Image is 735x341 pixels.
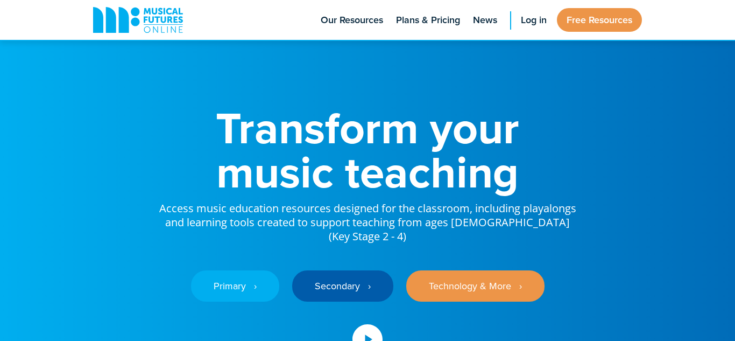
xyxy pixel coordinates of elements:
span: Our Resources [321,13,383,27]
a: Secondary ‎‏‏‎ ‎ › [292,270,393,302]
a: Free Resources [557,8,642,32]
p: Access music education resources designed for the classroom, including playalongs and learning to... [158,194,577,243]
span: Plans & Pricing [396,13,460,27]
h1: Transform your music teaching [158,106,577,194]
a: Technology & More ‎‏‏‎ ‎ › [406,270,545,302]
a: Primary ‎‏‏‎ ‎ › [191,270,279,302]
span: Log in [521,13,547,27]
span: News [473,13,497,27]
